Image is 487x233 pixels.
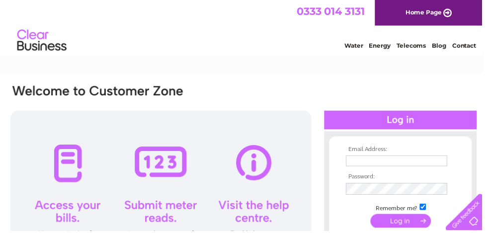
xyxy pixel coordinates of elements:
[436,42,451,50] a: Blog
[401,42,430,50] a: Telecoms
[17,26,68,56] img: logo.png
[348,42,367,50] a: Water
[457,42,481,50] a: Contact
[347,175,462,182] th: Password:
[374,216,435,230] input: Submit
[347,148,462,155] th: Email Address:
[300,5,368,17] a: 0333 014 3131
[9,5,479,48] div: Clear Business is a trading name of Verastar Limited (registered in [GEOGRAPHIC_DATA] No. 3667643...
[373,42,395,50] a: Energy
[347,204,462,214] td: Remember me?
